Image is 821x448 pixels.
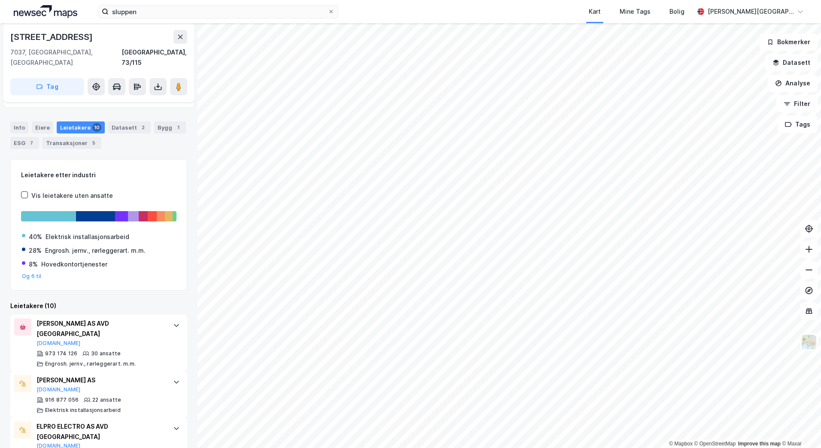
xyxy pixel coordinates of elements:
button: [DOMAIN_NAME] [36,386,81,393]
img: logo.a4113a55bc3d86da70a041830d287a7e.svg [14,5,77,18]
div: Leietakere (10) [10,301,187,311]
div: Mine Tags [620,6,651,17]
div: 7 [27,139,36,147]
button: Tags [778,116,818,133]
div: Bygg [154,121,186,133]
div: 28% [29,245,42,256]
div: Eiere [32,121,53,133]
button: Datasett [765,54,818,71]
div: Bolig [669,6,684,17]
div: [PERSON_NAME][GEOGRAPHIC_DATA] [708,6,794,17]
div: Elektrisk installasjonsarbeid [45,407,121,414]
div: 7037, [GEOGRAPHIC_DATA], [GEOGRAPHIC_DATA] [10,47,122,68]
button: Bokmerker [760,33,818,51]
div: Leietakere [57,121,105,133]
button: Analyse [768,75,818,92]
div: Transaksjoner [43,137,101,149]
div: [PERSON_NAME] AS [36,375,164,385]
div: [STREET_ADDRESS] [10,30,94,44]
div: Info [10,121,28,133]
div: 916 877 056 [45,397,79,403]
input: Søk på adresse, matrikkel, gårdeiere, leietakere eller personer [109,5,328,18]
button: Filter [776,95,818,112]
div: 1 [174,123,182,132]
a: Improve this map [738,441,781,447]
div: 2 [139,123,147,132]
div: Vis leietakere uten ansatte [31,191,113,201]
div: [PERSON_NAME] AS AVD [GEOGRAPHIC_DATA] [36,318,164,339]
button: [DOMAIN_NAME] [36,340,81,347]
div: 8% [29,259,38,269]
button: Tag [10,78,84,95]
div: Engrosh. jernv., rørleggerart. m.m. [45,245,146,256]
div: 22 ansatte [92,397,121,403]
div: 5 [89,139,98,147]
div: Kart [589,6,601,17]
div: Kontrollprogram for chat [778,407,821,448]
div: ESG [10,137,39,149]
div: ELPRO ELECTRO AS AVD [GEOGRAPHIC_DATA] [36,421,164,442]
div: 30 ansatte [91,350,121,357]
div: Leietakere etter industri [21,170,176,180]
button: Og 6 til [22,273,42,280]
iframe: Chat Widget [778,407,821,448]
div: 10 [92,123,101,132]
div: Hovedkontortjenester [41,259,107,269]
a: Mapbox [669,441,693,447]
div: 973 174 126 [45,350,77,357]
div: 40% [29,232,42,242]
div: [GEOGRAPHIC_DATA], 73/115 [122,47,187,68]
a: OpenStreetMap [694,441,736,447]
div: Elektrisk installasjonsarbeid [46,232,129,242]
img: Z [801,334,817,350]
div: Engrosh. jernv., rørleggerart. m.m. [45,360,136,367]
div: Datasett [108,121,151,133]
